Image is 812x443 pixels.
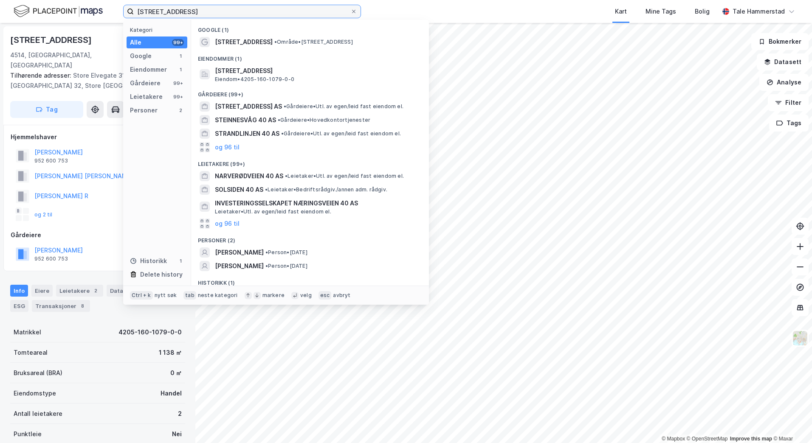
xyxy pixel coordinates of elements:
[10,50,133,70] div: 4514, [GEOGRAPHIC_DATA], [GEOGRAPHIC_DATA]
[319,291,332,300] div: esc
[177,66,184,73] div: 1
[757,53,809,70] button: Datasett
[792,330,808,346] img: Z
[191,273,429,288] div: Historikk (1)
[14,327,41,337] div: Matrikkel
[769,115,809,132] button: Tags
[172,39,184,46] div: 99+
[130,27,187,33] div: Kategori
[265,263,307,269] span: Person • [DATE]
[285,173,288,179] span: •
[78,302,87,310] div: 8
[14,429,42,439] div: Punktleie
[215,208,331,215] span: Leietaker • Utl. av egen/leid fast eiendom el.
[770,402,812,443] iframe: Chat Widget
[140,269,183,280] div: Delete history
[161,388,182,398] div: Handel
[130,64,167,75] div: Eiendommer
[10,300,28,312] div: ESG
[177,53,184,59] div: 1
[130,92,163,102] div: Leietakere
[177,258,184,264] div: 1
[159,348,182,358] div: 1 138 ㎡
[215,261,264,271] span: [PERSON_NAME]
[687,436,728,442] a: OpenStreetMap
[130,78,161,88] div: Gårdeiere
[265,249,268,255] span: •
[215,76,294,83] span: Eiendom • 4205-160-1079-0-0
[11,132,185,142] div: Hjemmelshaver
[198,292,238,299] div: neste kategori
[14,409,62,419] div: Antall leietakere
[730,436,772,442] a: Improve this map
[265,263,268,269] span: •
[172,93,184,100] div: 99+
[215,219,240,229] button: og 96 til
[91,286,100,295] div: 2
[751,33,809,50] button: Bokmerker
[31,285,53,297] div: Eiere
[32,300,90,312] div: Transaksjoner
[215,247,264,258] span: [PERSON_NAME]
[759,74,809,91] button: Analyse
[130,105,158,115] div: Personer
[183,291,196,300] div: tab
[134,5,350,18] input: Søk på adresse, matrikkel, gårdeiere, leietakere eller personer
[274,39,353,45] span: Område • [STREET_ADDRESS]
[265,186,387,193] span: Leietaker • Bedriftsrådgiv./annen adm. rådgiv.
[155,292,177,299] div: nytt søk
[215,198,419,208] span: INVESTERINGSSELSKAPET NÆRINGSVEIEN 40 AS
[10,285,28,297] div: Info
[662,436,685,442] a: Mapbox
[10,72,73,79] span: Tilhørende adresser:
[10,33,93,47] div: [STREET_ADDRESS]
[274,39,277,45] span: •
[733,6,785,17] div: Tale Hammerstad
[14,388,56,398] div: Eiendomstype
[695,6,710,17] div: Bolig
[262,292,285,299] div: markere
[130,51,152,61] div: Google
[172,80,184,87] div: 99+
[10,70,178,91] div: Store Elvegate 31, Store [GEOGRAPHIC_DATA] 32, Store [GEOGRAPHIC_DATA] 31a
[281,130,284,137] span: •
[284,103,403,110] span: Gårdeiere • Utl. av egen/leid fast eiendom el.
[14,348,48,358] div: Tomteareal
[215,115,276,125] span: STEINNESVÅG 40 AS
[300,292,312,299] div: velg
[118,327,182,337] div: 4205-160-1079-0-0
[215,142,240,152] button: og 96 til
[285,173,404,179] span: Leietaker • Utl. av egen/leid fast eiendom el.
[130,37,141,48] div: Alle
[191,84,429,100] div: Gårdeiere (99+)
[265,249,307,256] span: Person • [DATE]
[333,292,350,299] div: avbryt
[646,6,676,17] div: Mine Tags
[34,255,68,262] div: 952 600 753
[10,101,83,118] button: Tag
[170,368,182,378] div: 0 ㎡
[278,117,280,123] span: •
[215,101,282,112] span: [STREET_ADDRESS] AS
[172,429,182,439] div: Nei
[278,117,370,123] span: Gårdeiere • Hovedkontortjenester
[215,66,419,76] span: [STREET_ADDRESS]
[191,20,429,35] div: Google (1)
[178,409,182,419] div: 2
[215,185,263,195] span: SOLSIDEN 40 AS
[215,129,279,139] span: STRANDLINJEN 40 AS
[768,94,809,111] button: Filter
[215,37,273,47] span: [STREET_ADDRESS]
[14,4,103,19] img: logo.f888ab2527a4732fd821a326f86c7f29.svg
[191,230,429,246] div: Personer (2)
[130,291,153,300] div: Ctrl + k
[265,186,268,193] span: •
[191,154,429,169] div: Leietakere (99+)
[107,285,138,297] div: Datasett
[130,256,167,266] div: Historikk
[34,157,68,164] div: 952 600 753
[191,49,429,64] div: Eiendommer (1)
[284,103,286,109] span: •
[615,6,627,17] div: Kart
[14,368,62,378] div: Bruksareal (BRA)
